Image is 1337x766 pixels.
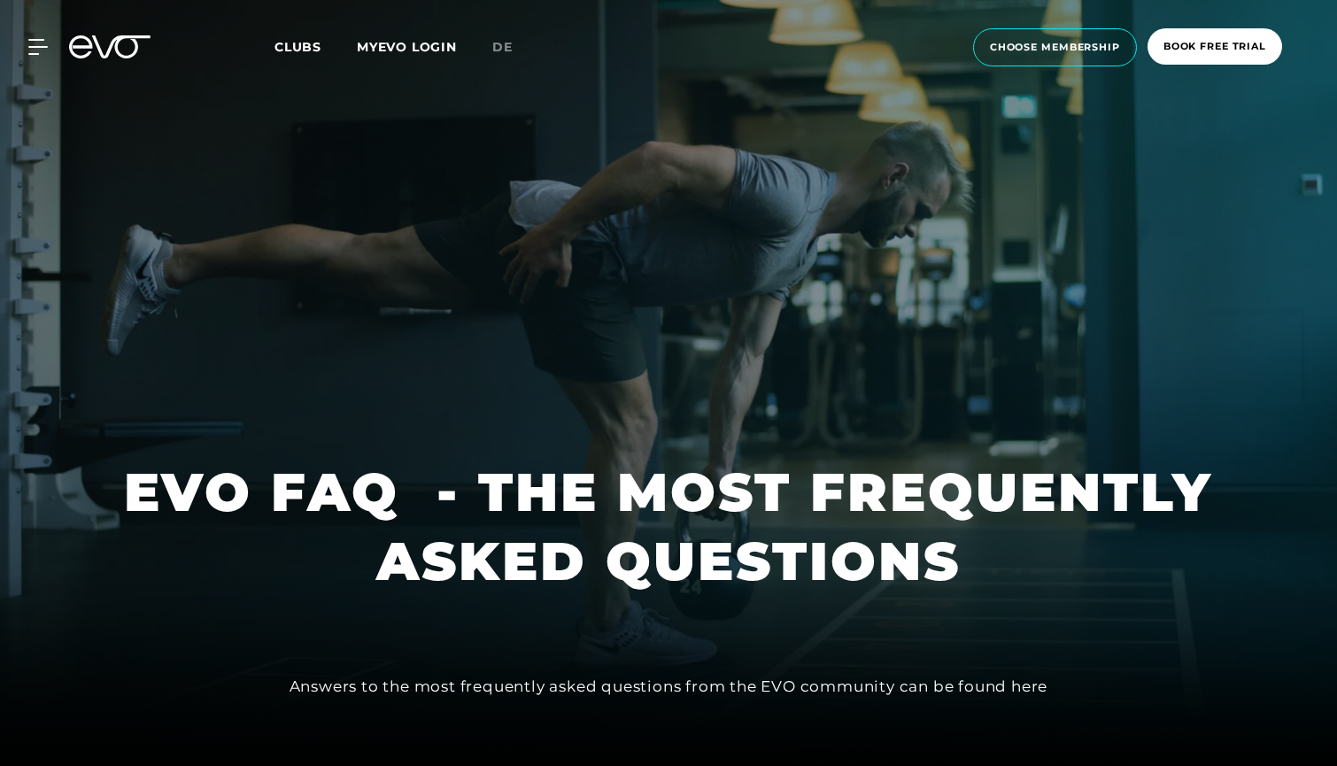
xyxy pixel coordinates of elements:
[1163,39,1266,54] span: book free trial
[1142,28,1287,66] a: book free trial
[290,672,1048,700] div: Answers to the most frequently asked questions from the EVO community can be found here
[274,38,357,55] a: Clubs
[990,40,1120,55] span: choose membership
[274,39,321,55] span: Clubs
[492,37,534,58] a: de
[31,458,1306,596] h1: EVO FAQ - THE MOST FREQUENTLY ASKED QUESTIONS
[492,39,513,55] span: de
[357,39,457,55] a: MYEVO LOGIN
[968,28,1142,66] a: choose membership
